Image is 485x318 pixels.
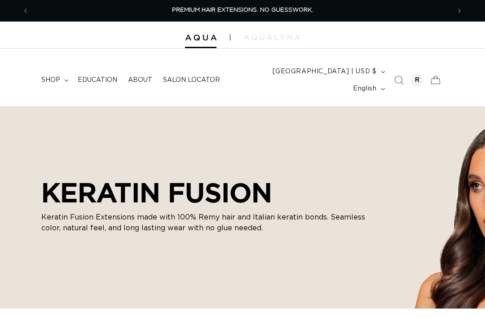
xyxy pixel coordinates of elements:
[172,7,313,13] span: PREMIUM HAIR EXTENSIONS. NO GUESSWORK.
[78,76,117,84] span: Education
[273,67,377,76] span: [GEOGRAPHIC_DATA] | USD $
[128,76,152,84] span: About
[244,35,300,40] img: aqualyna.com
[163,76,220,84] span: Salon Locator
[41,212,383,233] p: Keratin Fusion Extensions made with 100% Remy hair and Italian keratin bonds. Seamless color, nat...
[123,71,158,90] a: About
[389,70,409,90] summary: Search
[36,71,72,90] summary: shop
[41,177,383,208] h2: KERATIN FUSION
[185,35,216,41] img: Aqua Hair Extensions
[41,76,60,84] span: shop
[348,80,388,97] button: English
[16,2,35,19] button: Previous announcement
[158,71,225,90] a: Salon Locator
[353,84,376,94] span: English
[267,63,389,80] button: [GEOGRAPHIC_DATA] | USD $
[450,2,469,19] button: Next announcement
[72,71,123,90] a: Education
